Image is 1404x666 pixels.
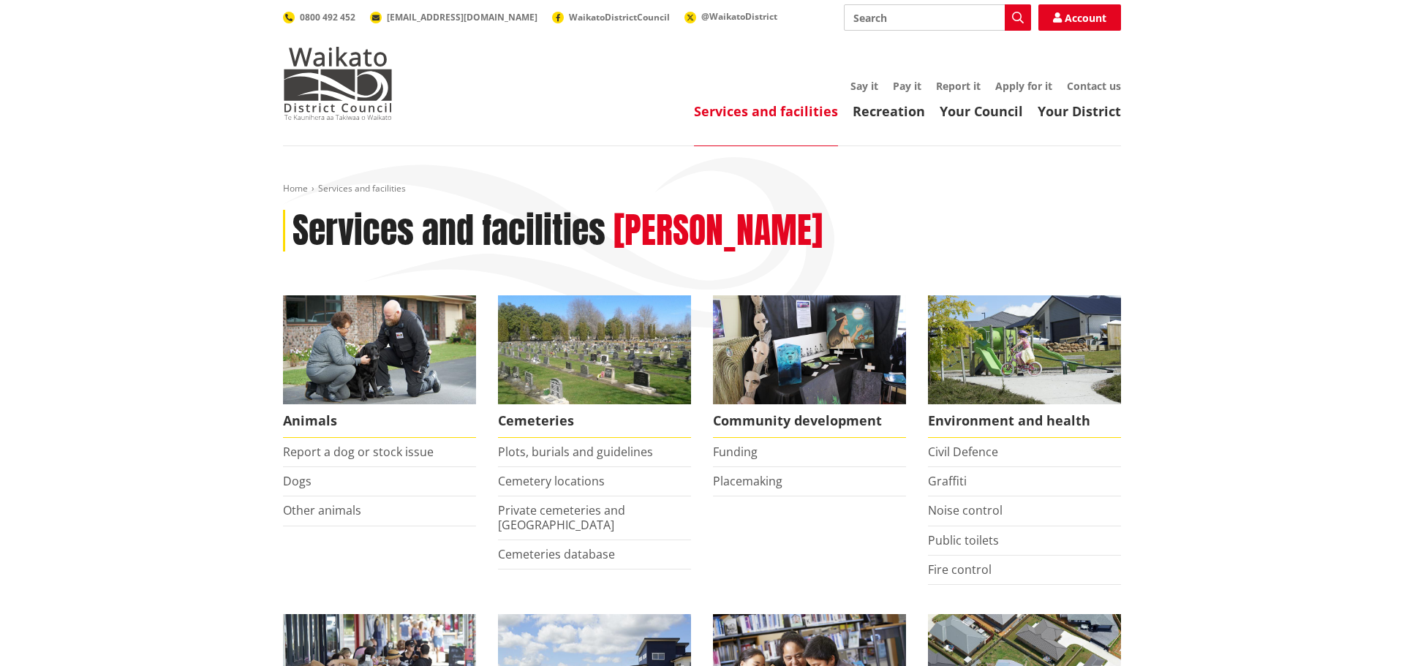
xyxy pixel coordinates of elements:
[701,10,777,23] span: @WaikatoDistrict
[940,102,1023,120] a: Your Council
[283,295,476,438] a: Waikato District Council Animal Control team Animals
[283,11,355,23] a: 0800 492 452
[498,473,605,489] a: Cemetery locations
[928,404,1121,438] span: Environment and health
[318,182,406,194] span: Services and facilities
[713,444,758,460] a: Funding
[928,473,967,489] a: Graffiti
[498,295,691,438] a: Huntly Cemetery Cemeteries
[1067,79,1121,93] a: Contact us
[283,444,434,460] a: Report a dog or stock issue
[928,561,992,578] a: Fire control
[283,183,1121,195] nav: breadcrumb
[1038,4,1121,31] a: Account
[498,546,615,562] a: Cemeteries database
[300,11,355,23] span: 0800 492 452
[614,210,823,252] h2: [PERSON_NAME]
[713,295,906,404] img: Matariki Travelling Suitcase Art Exhibition
[283,404,476,438] span: Animals
[387,11,537,23] span: [EMAIL_ADDRESS][DOMAIN_NAME]
[713,404,906,438] span: Community development
[283,502,361,518] a: Other animals
[498,404,691,438] span: Cemeteries
[684,10,777,23] a: @WaikatoDistrict
[928,295,1121,404] img: New housing in Pokeno
[853,102,925,120] a: Recreation
[498,502,625,532] a: Private cemeteries and [GEOGRAPHIC_DATA]
[844,4,1031,31] input: Search input
[1038,102,1121,120] a: Your District
[498,295,691,404] img: Huntly Cemetery
[850,79,878,93] a: Say it
[283,295,476,404] img: Animal Control
[713,473,782,489] a: Placemaking
[928,532,999,548] a: Public toilets
[995,79,1052,93] a: Apply for it
[569,11,670,23] span: WaikatoDistrictCouncil
[713,295,906,438] a: Matariki Travelling Suitcase Art Exhibition Community development
[498,444,653,460] a: Plots, burials and guidelines
[283,182,308,194] a: Home
[552,11,670,23] a: WaikatoDistrictCouncil
[936,79,981,93] a: Report it
[283,473,312,489] a: Dogs
[928,444,998,460] a: Civil Defence
[928,295,1121,438] a: New housing in Pokeno Environment and health
[928,502,1003,518] a: Noise control
[370,11,537,23] a: [EMAIL_ADDRESS][DOMAIN_NAME]
[893,79,921,93] a: Pay it
[694,102,838,120] a: Services and facilities
[292,210,605,252] h1: Services and facilities
[283,47,393,120] img: Waikato District Council - Te Kaunihera aa Takiwaa o Waikato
